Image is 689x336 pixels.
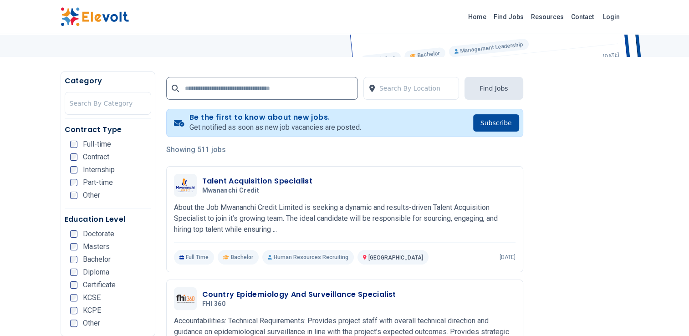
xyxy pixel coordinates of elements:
input: Other [70,320,77,327]
iframe: Chat Widget [643,292,689,336]
span: [GEOGRAPHIC_DATA] [368,255,423,261]
input: Doctorate [70,230,77,238]
h5: Contract Type [65,124,151,135]
span: Mwananchi credit [202,187,260,195]
h5: Education Level [65,214,151,225]
a: Find Jobs [490,10,527,24]
button: Find Jobs [464,77,523,100]
a: Contact [567,10,597,24]
h4: Be the first to know about new jobs. [189,113,361,122]
span: FHI 360 [202,300,225,308]
input: Full-time [70,141,77,148]
a: Login [597,8,625,26]
img: FHI 360 [176,295,194,303]
span: Part-time [83,179,113,186]
input: Masters [70,243,77,250]
input: KCPE [70,307,77,314]
input: Diploma [70,269,77,276]
img: Elevolt [61,7,129,26]
input: Bachelor [70,256,77,263]
p: [DATE] [500,254,515,261]
a: Mwananchi creditTalent Acquisition SpecialistMwananchi creditAbout the Job Mwananchi Credit Limit... [174,174,515,265]
span: Bachelor [83,256,111,263]
p: About the Job Mwananchi Credit Limited is seeking a dynamic and results-driven Talent Acquisition... [174,202,515,235]
span: KCSE [83,294,101,301]
input: Contract [70,153,77,161]
p: Human Resources Recruiting [262,250,354,265]
input: Certificate [70,281,77,289]
a: Home [464,10,490,24]
img: Mwananchi credit [176,178,194,192]
span: Bachelor [231,254,253,261]
h3: Talent Acquisition Specialist [202,176,313,187]
input: Part-time [70,179,77,186]
span: Other [83,192,100,199]
input: KCSE [70,294,77,301]
span: Certificate [83,281,116,289]
button: Subscribe [473,114,519,132]
p: Full Time [174,250,214,265]
span: Contract [83,153,109,161]
input: Other [70,192,77,199]
p: Get notified as soon as new job vacancies are posted. [189,122,361,133]
a: Resources [527,10,567,24]
span: Full-time [83,141,111,148]
p: Showing 511 jobs [166,144,523,155]
h5: Category [65,76,151,87]
span: KCPE [83,307,101,314]
span: Internship [83,166,115,173]
span: Other [83,320,100,327]
span: Diploma [83,269,109,276]
span: Masters [83,243,110,250]
input: Internship [70,166,77,173]
span: Doctorate [83,230,114,238]
h3: Country Epidemiology And Surveillance Specialist [202,289,396,300]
